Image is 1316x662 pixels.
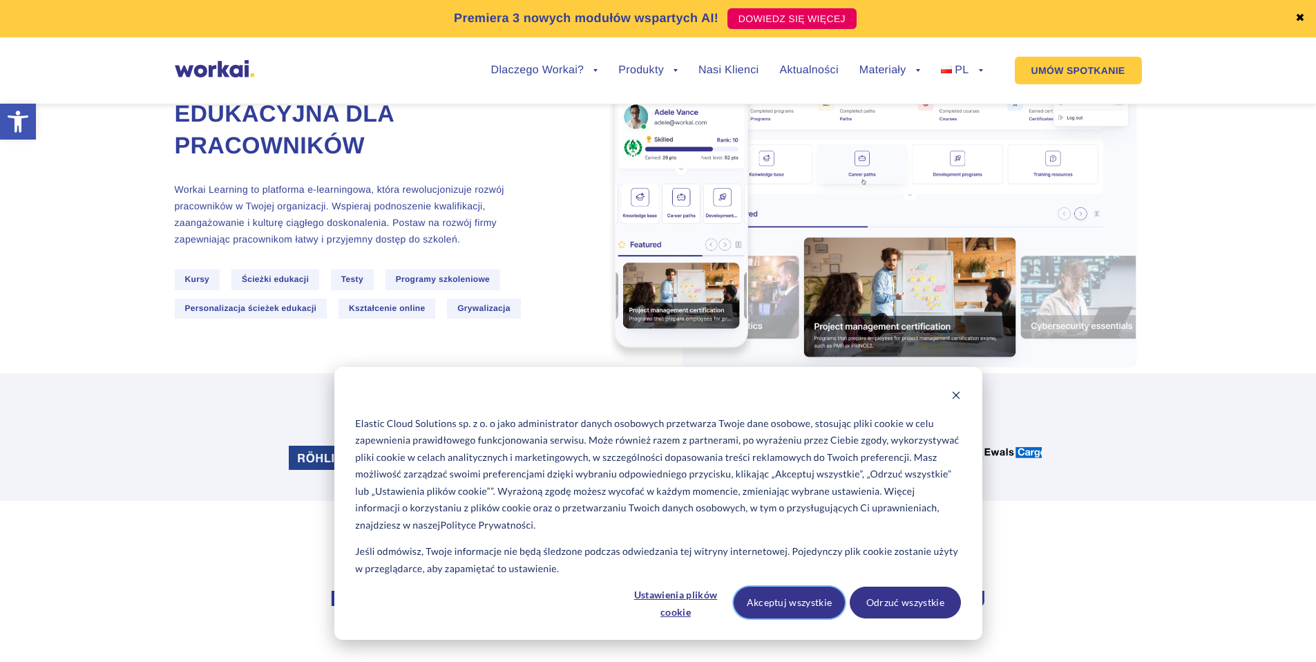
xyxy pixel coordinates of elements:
[447,299,521,319] span: Grywalizacja
[951,388,961,406] button: Dismiss cookie banner
[334,367,982,640] div: Cookie banner
[385,269,500,290] span: Programy szkoleniowe
[1015,57,1142,84] a: UMÓW SPOTKANIE
[175,67,555,162] h1: Kompleksowa platforma edukacyjna dla pracowników
[231,269,319,290] span: Ścieżki edukacji
[734,587,845,618] button: Akceptuj wszystkie
[727,8,857,29] a: DOWIEDZ SIĘ WIĘCEJ
[175,299,327,319] span: Personalizacja ścieżek edukacji
[275,404,1042,421] h2: Już ponad 100 innowacyjnych korporacji zaufało Workai
[622,587,729,618] button: Ustawienia plików cookie
[275,584,1042,643] h2: Nowe standardy w Twojej organizacji
[859,65,920,76] a: Materiały
[331,269,374,290] span: Testy
[355,543,960,577] p: Jeśli odmówisz, Twoje informacje nie będą śledzone podczas odwiedzania tej witryny internetowej. ...
[618,65,678,76] a: Produkty
[355,415,960,534] p: Elastic Cloud Solutions sp. z o. o jako administrator danych osobowych przetwarza Twoje dane osob...
[175,181,555,247] p: Workai Learning to platforma e-learningowa, która rewolucjonizuje rozwój pracowników w Twojej org...
[779,65,838,76] a: Aktualności
[441,517,536,534] a: Polityce Prywatności.
[1295,13,1305,24] a: ✖
[850,587,961,618] button: Odrzuć wszystkie
[955,64,969,76] span: PL
[698,65,759,76] a: Nasi Klienci
[338,299,435,319] span: Kształcenie online
[454,9,718,28] p: Premiera 3 nowych modułów wspartych AI!
[175,269,220,290] span: Kursy
[491,65,598,76] a: Dlaczego Workai?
